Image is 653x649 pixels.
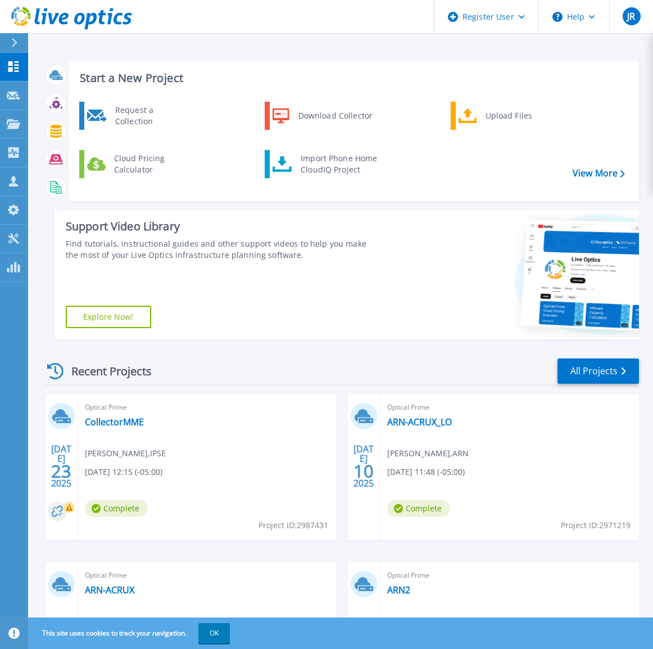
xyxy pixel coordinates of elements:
[387,401,632,414] span: Optical Prime
[85,466,162,478] span: [DATE] 12:15 (-05:00)
[295,153,383,175] div: Import Phone Home CloudIQ Project
[85,500,148,517] span: Complete
[387,615,467,628] span: [PERSON_NAME] , Dell
[79,150,194,178] a: Cloud Pricing Calculator
[79,102,194,130] a: Request a Collection
[43,357,167,385] div: Recent Projects
[85,401,330,414] span: Optical Prime
[387,584,410,596] a: ARN2
[451,102,566,130] a: Upload Files
[387,416,452,428] a: ARN-ACRUX_LO
[108,153,192,175] div: Cloud Pricing Calculator
[198,623,230,643] button: OK
[66,219,369,234] div: Support Video Library
[51,466,71,476] span: 23
[353,466,374,476] span: 10
[80,72,624,84] h3: Start a New Project
[31,623,230,643] span: This site uses cookies to track your navigation.
[110,105,192,127] div: Request a Collection
[293,105,378,127] div: Download Collector
[85,447,166,460] span: [PERSON_NAME] , IPSE
[627,12,635,21] span: JR
[265,102,380,130] a: Download Collector
[387,569,632,582] span: Optical Prime
[557,358,639,384] a: All Projects
[480,105,563,127] div: Upload Files
[85,416,144,428] a: CollectorMME
[85,569,330,582] span: Optical Prime
[387,500,450,517] span: Complete
[387,447,469,460] span: [PERSON_NAME] , ARN
[561,519,631,532] span: Project ID: 2971219
[573,168,625,179] a: View More
[85,584,134,596] a: ARN-ACRUX
[387,466,465,478] span: [DATE] 11:48 (-05:00)
[51,446,72,487] div: [DATE] 2025
[85,615,166,628] span: [PERSON_NAME] , ARN
[66,306,151,328] a: Explore Now!
[259,519,328,532] span: Project ID: 2987431
[66,238,369,261] div: Find tutorials, instructional guides and other support videos to help you make the most of your L...
[353,446,374,487] div: [DATE] 2025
